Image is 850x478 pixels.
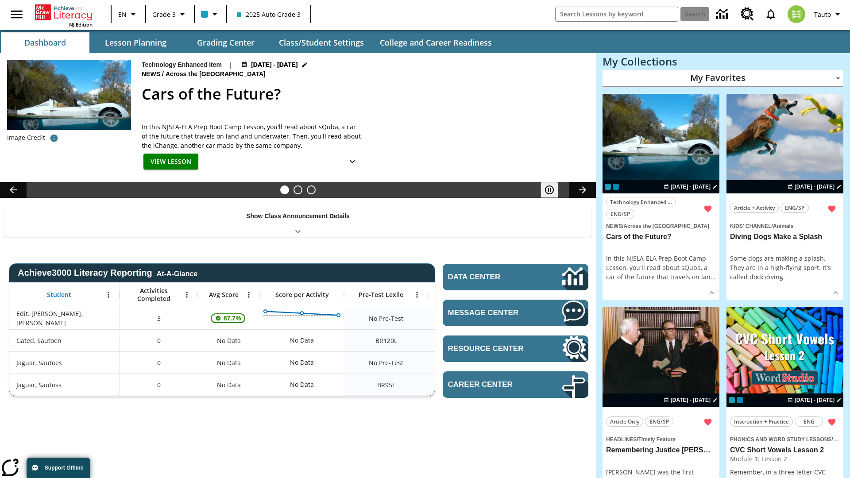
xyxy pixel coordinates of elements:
div: No Data, Jaguar, Sautoes [286,354,318,371]
button: Slide 3 Career Lesson [307,185,316,194]
span: Timely Feature [638,436,676,443]
div: At-A-Glance [157,268,197,278]
a: Career Center [443,371,588,398]
div: 3, Edit. Jarrett, Sauto. Jarrett [120,307,198,329]
div: My Favorites [603,70,843,87]
h3: Remembering Justice O'Connor [606,446,716,455]
span: / [622,223,623,229]
span: Headlines [606,436,637,443]
button: Jul 01 - Aug 01 Choose Dates [240,60,309,69]
span: Avg Score [209,291,239,299]
button: Pause [541,182,558,198]
button: Profile/Settings [811,6,846,22]
button: College and Career Readiness [373,32,499,53]
span: Data Center [448,273,532,281]
span: [DATE] - [DATE] [251,60,297,69]
button: Remove from Favorites [700,414,716,430]
button: Remove from Favorites [824,414,840,430]
div: Beginning reader 95 Lexile, ER, Based on the Lexile Reading measure, student is an Emerging Reade... [428,374,512,396]
button: Lesson Planning [91,32,180,53]
span: Article + Activity [734,203,775,212]
button: View Lesson [143,154,198,170]
span: Topic: Headlines/Timely Feature [606,434,716,444]
span: Jaguar, Sautoes [16,358,62,367]
span: | [229,60,232,69]
span: Current Class [605,184,611,190]
span: No Data [212,376,245,394]
button: Open Menu [180,288,193,301]
span: ENG/SP [610,209,630,219]
div: 200 Lexile, At or above expected, Gated, Sautoen [428,329,512,351]
span: 2025 Auto Grade 3 [237,10,301,19]
button: Photo credit: AP [45,130,63,146]
div: lesson details [726,94,843,301]
span: Technology Enhanced Item [610,197,672,207]
button: Jul 01 - Aug 01 Choose Dates [662,183,719,191]
span: NJ Edition [69,21,93,28]
button: Open Menu [410,288,424,301]
span: [DATE] - [DATE] [795,396,835,404]
p: Technology Enhanced Item [142,60,222,69]
a: Data Center [443,264,588,290]
span: Achieve3000 Literacy Reporting [18,268,197,278]
button: Aug 22 - Aug 22 Choose Dates [662,396,719,404]
span: [DATE] - [DATE] [671,396,711,404]
span: Edit. [PERSON_NAME]. [PERSON_NAME] [16,309,115,328]
button: Grade: Grade 3, Select a grade [149,6,191,22]
span: Topic: News/Across the US [606,221,716,231]
img: High-tech automobile treading water. [7,60,131,144]
span: No Pre-Test, Jaguar, Sautoes [369,358,403,367]
span: Jaguar, Sautoss [16,380,62,389]
button: ENG/SP [780,203,809,213]
div: 0, Jaguar, Sautoss [120,374,198,396]
span: News [606,223,622,229]
div: Show Class Announcement Details [4,206,591,237]
button: Lesson carousel, Next [569,182,596,198]
h3: My Collections [603,55,843,68]
img: avatar image [788,5,805,23]
span: News [142,69,162,79]
button: Show Details [344,154,361,170]
span: Instruction + Practice [734,417,789,426]
span: Resource Center [448,344,535,353]
span: Activities Completed [124,287,183,303]
span: Kids' Channel [730,223,772,229]
span: ENG/SP [649,417,669,426]
button: Show Details [829,286,842,299]
p: Image Credit [7,133,45,142]
div: OL 2025 Auto Grade 4 [613,184,619,190]
span: / [162,70,164,77]
div: No Data, Gated, Sautoen [198,329,260,351]
a: Notifications [759,3,782,26]
span: 87.7% [220,310,245,326]
h3: Cars of the Future? [606,232,716,242]
span: 0 [157,336,161,345]
span: / [772,223,773,229]
div: In this NJSLA-ELA Prep Boot Camp Lesson, you'll read about sQuba, a car of the future that travel... [606,254,716,281]
span: ENG/SP [785,203,804,212]
button: Aug 22 - Aug 22 Choose Dates [786,396,843,404]
span: 3 [157,314,161,323]
button: ENG [795,416,823,427]
div: No Data, Jaguar, Sautoss [198,374,260,396]
span: Phonics and Word Study Lessons [730,436,831,443]
span: Support Offline [45,465,83,471]
div: Current Class [729,397,735,403]
span: Topic: Phonics and Word Study Lessons/CVC Short Vowels [730,434,840,444]
span: Pre-Test Lexile [359,291,403,299]
div: , 87.7%, This student's Average First Try Score 87.7% is above 75%, Edit. Jarrett, Sauto. Jarrett [198,307,260,329]
div: lesson details [603,94,719,301]
button: ENG/SP [645,416,673,427]
span: Article Only [610,417,639,426]
button: Slide 1 Cars of the Future? [280,185,289,194]
span: Topic: Kids' Channel/Animals [730,221,840,231]
input: search field [556,7,678,21]
button: Class color is light blue. Change class color [197,6,224,22]
span: / [637,436,638,443]
button: Dashboard [1,32,89,53]
div: No Data, Jaguar, Sautoes [198,351,260,374]
a: Message Center [443,300,588,326]
div: In this NJSLA-ELA Prep Boot Camp Lesson, you'll read about sQuba, a car of the future that travel... [142,122,363,150]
